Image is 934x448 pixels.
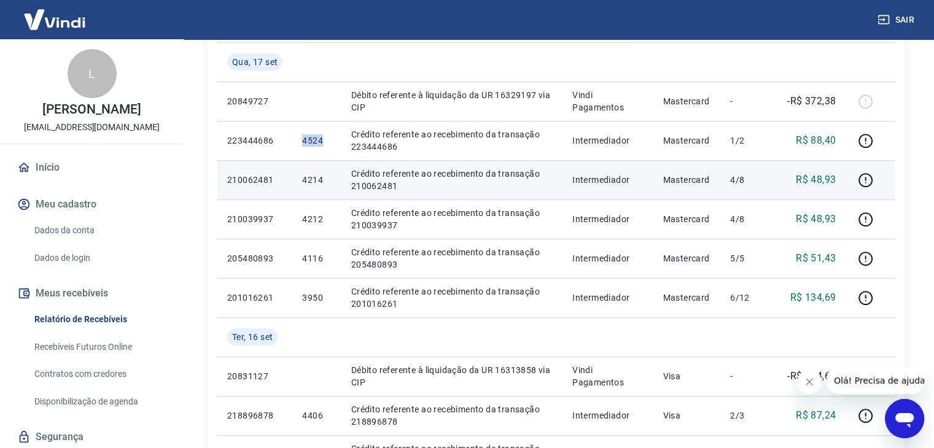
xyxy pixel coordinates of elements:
[302,134,331,147] p: 4524
[302,252,331,265] p: 4116
[796,172,836,187] p: R$ 48,93
[663,409,710,422] p: Visa
[29,361,169,387] a: Contratos com credores
[351,128,553,153] p: Crédito referente ao recebimento da transação 223444686
[68,49,117,98] div: L
[232,56,278,68] span: Qua, 17 set
[351,403,553,428] p: Crédito referente ao recebimento da transação 218896878
[796,408,836,423] p: R$ 87,24
[875,9,919,31] button: Sair
[572,213,643,225] p: Intermediador
[29,307,169,332] a: Relatório de Recebíveis
[15,191,169,218] button: Meu cadastro
[302,213,331,225] p: 4212
[232,331,273,343] span: Ter, 16 set
[827,367,924,394] iframe: Mensagem da empresa
[730,409,766,422] p: 2/3
[227,213,282,225] p: 210039937
[730,292,766,304] p: 6/12
[663,370,710,382] p: Visa
[351,246,553,271] p: Crédito referente ao recebimento da transação 205480893
[730,174,766,186] p: 4/8
[351,285,553,310] p: Crédito referente ao recebimento da transação 201016261
[15,1,95,38] img: Vindi
[29,334,169,360] a: Recebíveis Futuros Online
[796,212,836,226] p: R$ 48,93
[227,95,282,107] p: 20849727
[227,134,282,147] p: 223444686
[663,292,710,304] p: Mastercard
[29,218,169,243] a: Dados da conta
[730,95,766,107] p: -
[7,9,103,18] span: Olá! Precisa de ajuda?
[787,94,836,109] p: -R$ 372,38
[227,252,282,265] p: 205480893
[572,409,643,422] p: Intermediador
[790,290,836,305] p: R$ 134,69
[663,213,710,225] p: Mastercard
[227,370,282,382] p: 20831127
[42,103,141,116] p: [PERSON_NAME]
[663,134,710,147] p: Mastercard
[302,409,331,422] p: 4406
[730,370,766,382] p: -
[730,134,766,147] p: 1/2
[302,292,331,304] p: 3950
[663,95,710,107] p: Mastercard
[351,168,553,192] p: Crédito referente ao recebimento da transação 210062481
[730,252,766,265] p: 5/5
[15,280,169,307] button: Meus recebíveis
[227,174,282,186] p: 210062481
[572,174,643,186] p: Intermediador
[29,389,169,414] a: Disponibilização de agenda
[796,133,836,148] p: R$ 88,40
[885,399,924,438] iframe: Botão para abrir a janela de mensagens
[572,364,643,388] p: Vindi Pagamentos
[796,251,836,266] p: R$ 51,43
[24,121,160,134] p: [EMAIL_ADDRESS][DOMAIN_NAME]
[572,89,643,114] p: Vindi Pagamentos
[29,245,169,271] a: Dados de login
[572,252,643,265] p: Intermediador
[351,89,553,114] p: Débito referente à liquidação da UR 16329197 via CIP
[572,292,643,304] p: Intermediador
[351,207,553,231] p: Crédito referente ao recebimento da transação 210039937
[227,409,282,422] p: 218896878
[302,174,331,186] p: 4214
[572,134,643,147] p: Intermediador
[15,154,169,181] a: Início
[797,369,822,394] iframe: Fechar mensagem
[663,174,710,186] p: Mastercard
[351,364,553,388] p: Débito referente à liquidação da UR 16313858 via CIP
[730,213,766,225] p: 4/8
[663,252,710,265] p: Mastercard
[787,369,836,384] p: -R$ 324,62
[227,292,282,304] p: 201016261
